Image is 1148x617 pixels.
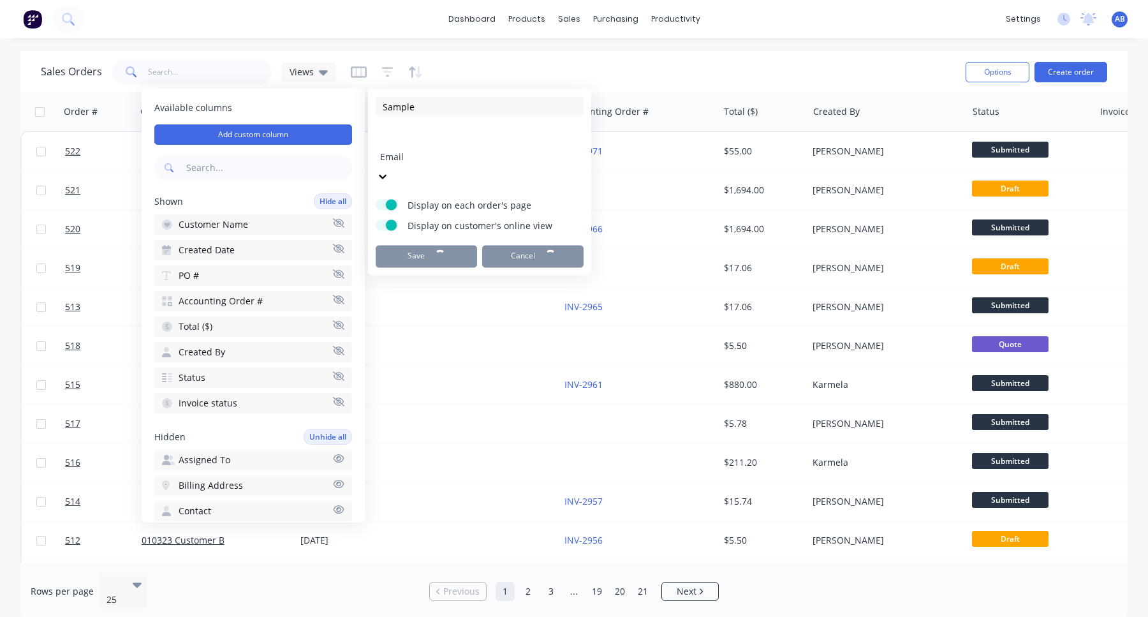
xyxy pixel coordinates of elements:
[813,534,954,547] div: [PERSON_NAME]
[65,132,142,170] a: 522
[304,429,352,445] button: Unhide all
[813,339,954,352] div: [PERSON_NAME]
[179,479,243,492] span: Billing Address
[65,378,80,391] span: 515
[408,219,567,232] span: Display on customer's online view
[1115,13,1125,25] span: AB
[65,210,142,248] a: 520
[430,585,486,598] a: Previous page
[972,414,1049,430] span: Submitted
[142,534,224,546] a: 010323 Customer B
[973,105,999,118] div: Status
[724,495,798,508] div: $15.74
[154,195,183,207] span: Shown
[300,534,395,547] div: [DATE]
[65,417,80,430] span: 517
[65,249,142,287] a: 519
[662,585,718,598] a: Next page
[154,475,352,496] button: Billing Address
[64,105,98,118] div: Order #
[154,316,352,337] button: Total ($)
[813,378,954,391] div: Karmela
[972,492,1049,508] span: Submitted
[1034,62,1107,82] button: Create order
[65,339,80,352] span: 518
[65,171,142,209] a: 521
[65,184,80,197] span: 521
[633,582,652,601] a: Page 21
[154,291,352,311] button: Accounting Order #
[724,223,798,235] div: $1,694.00
[724,534,798,547] div: $5.50
[154,368,352,388] button: Status
[154,450,352,470] button: Assigned To
[564,495,603,507] a: INV-2957
[813,456,954,469] div: Karmela
[564,301,603,313] a: INV-2965
[564,378,603,390] a: INV-2961
[65,145,80,158] span: 522
[179,371,205,384] span: Status
[972,219,1049,235] span: Submitted
[813,184,954,197] div: [PERSON_NAME]
[972,258,1049,274] span: Draft
[154,430,186,443] span: Hidden
[564,582,584,601] a: Jump forward
[154,342,352,362] button: Created By
[65,456,80,469] span: 516
[724,456,798,469] div: $211.20
[496,582,515,601] a: Page 1 is your current page
[65,405,142,443] a: 517
[813,223,954,235] div: [PERSON_NAME]
[972,453,1049,469] span: Submitted
[564,105,649,118] div: Accounting Order #
[148,59,272,85] input: Search...
[154,265,352,286] button: PO #
[972,142,1049,158] span: Submitted
[154,501,352,521] button: Contact
[645,10,707,29] div: productivity
[65,521,142,560] a: 512
[154,101,352,114] span: Available columns
[564,534,603,546] a: INV-2956
[813,145,954,158] div: [PERSON_NAME]
[724,417,798,430] div: $5.78
[813,495,954,508] div: [PERSON_NAME]
[179,295,263,308] span: Accounting Order #
[184,155,352,181] input: Search...
[31,585,94,598] span: Rows per page
[314,193,352,209] button: Hide all
[677,585,696,598] span: Next
[65,443,142,482] a: 516
[482,246,584,268] button: Cancel
[966,62,1029,82] button: Options
[179,218,248,231] span: Customer Name
[179,505,211,517] span: Contact
[179,346,225,359] span: Created By
[65,327,142,365] a: 518
[65,288,142,326] a: 513
[290,65,314,78] span: Views
[813,105,860,118] div: Created By
[972,336,1049,352] span: Quote
[972,375,1049,391] span: Submitted
[65,366,142,404] a: 515
[23,10,42,29] img: Factory
[972,297,1049,313] span: Submitted
[813,417,954,430] div: [PERSON_NAME]
[999,10,1047,29] div: settings
[154,124,352,145] button: Add custom column
[724,262,798,274] div: $17.06
[587,582,607,601] a: Page 19
[140,105,210,118] div: Customer Name
[552,10,587,29] div: sales
[724,184,798,197] div: $1,694.00
[65,560,142,598] a: 511
[442,10,502,29] a: dashboard
[179,244,235,256] span: Created Date
[724,378,798,391] div: $880.00
[408,198,567,211] span: Display on each order's page
[41,66,102,78] h1: Sales Orders
[154,240,352,260] button: Created Date
[972,181,1049,197] span: Draft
